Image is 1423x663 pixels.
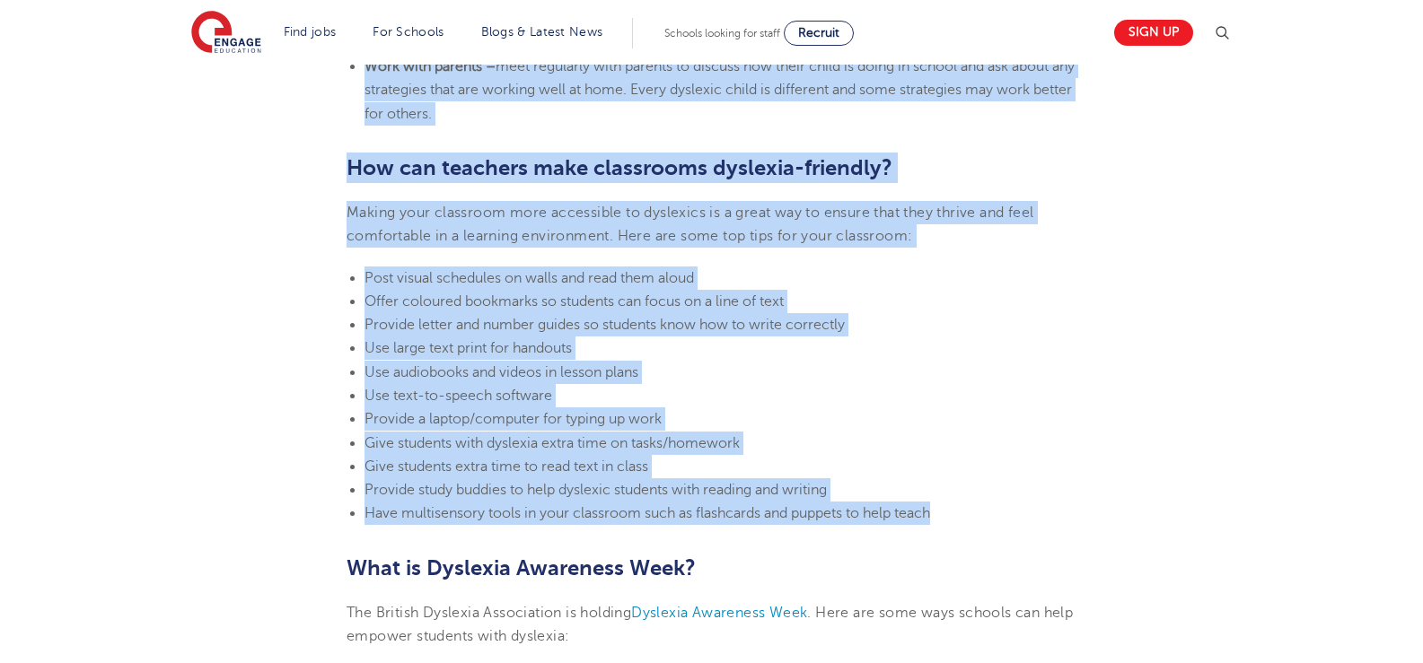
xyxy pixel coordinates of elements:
[365,505,930,521] span: Have multisensory tools in your classroom such as flashcards and puppets to help teach
[347,205,1033,244] span: Making your classroom more accessible to dyslexics is a great way to ensure that they thrive and ...
[373,25,444,39] a: For Schools
[631,605,807,621] a: Dyslexia Awareness Week
[1114,20,1193,46] a: Sign up
[347,155,892,180] b: How can teachers make classrooms dyslexia-friendly?
[365,340,572,356] span: Use large text print for handouts
[365,293,784,310] span: Offer coloured bookmarks so students can focus on a line of text
[365,270,694,286] span: Post visual schedules on walls and read them aloud
[365,364,638,380] span: Use audiobooks and videos in lesson plans
[365,435,740,451] span: Give students with dyslexia extra time on tasks/homework
[365,458,648,475] span: Give students extra time to read text in class
[284,25,337,39] a: Find jobs
[347,605,631,621] span: The British Dyslexia Association is holding
[365,58,496,74] b: Work with parents –
[365,482,827,498] span: Provide study buddies to help dyslexic students with reading and writing
[191,11,261,56] img: Engage Education
[784,21,854,46] a: Recruit
[365,58,1075,122] span: meet regularly with parents to discuss how their child is doing in school and ask about any strat...
[347,605,1073,644] span: . Here are some ways schools can help empower students with dyslexia:
[365,388,552,404] span: Use text-to-speech software
[365,411,662,427] span: Provide a laptop/computer for typing up work
[798,26,839,39] span: Recruit
[347,555,696,580] b: What is Dyslexia Awareness Week?
[664,27,780,39] span: Schools looking for staff
[365,317,845,333] span: Provide letter and number guides so students know how to write correctly
[481,25,603,39] a: Blogs & Latest News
